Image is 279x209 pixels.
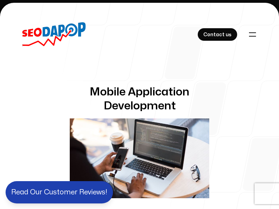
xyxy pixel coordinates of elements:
[70,71,209,99] h1: Mobile Application Development
[203,31,232,39] span: Contact us
[6,181,113,203] button: Read Our Customer Reviews!
[245,27,260,42] button: Toggle navigation
[198,28,237,41] a: Contact us
[70,118,209,198] img: Mobile Application Development
[22,22,86,47] img: Seodapop Logo
[22,22,86,47] a: Home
